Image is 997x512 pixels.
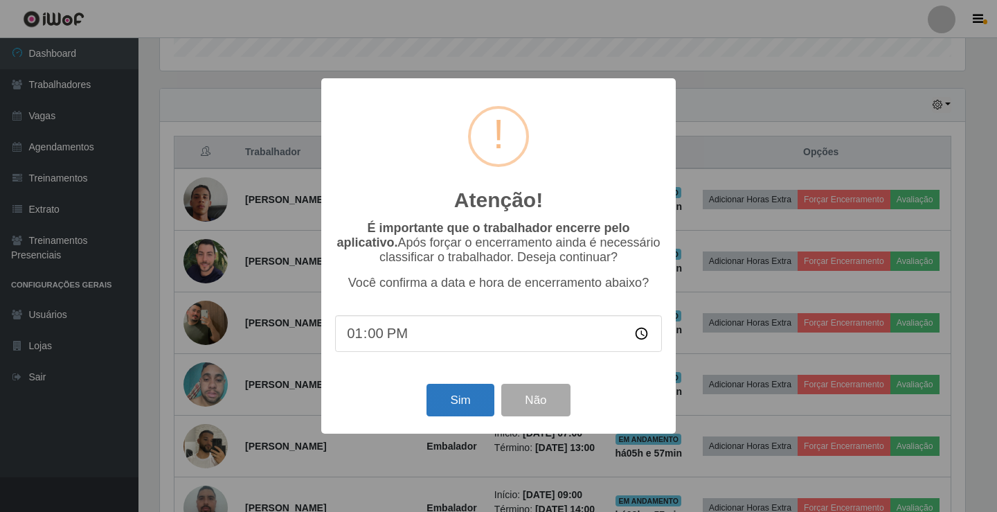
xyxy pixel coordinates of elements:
button: Sim [426,384,494,416]
button: Não [501,384,570,416]
b: É importante que o trabalhador encerre pelo aplicativo. [336,221,629,249]
h2: Atenção! [454,188,543,213]
p: Você confirma a data e hora de encerramento abaixo? [335,276,662,290]
p: Após forçar o encerramento ainda é necessário classificar o trabalhador. Deseja continuar? [335,221,662,265]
